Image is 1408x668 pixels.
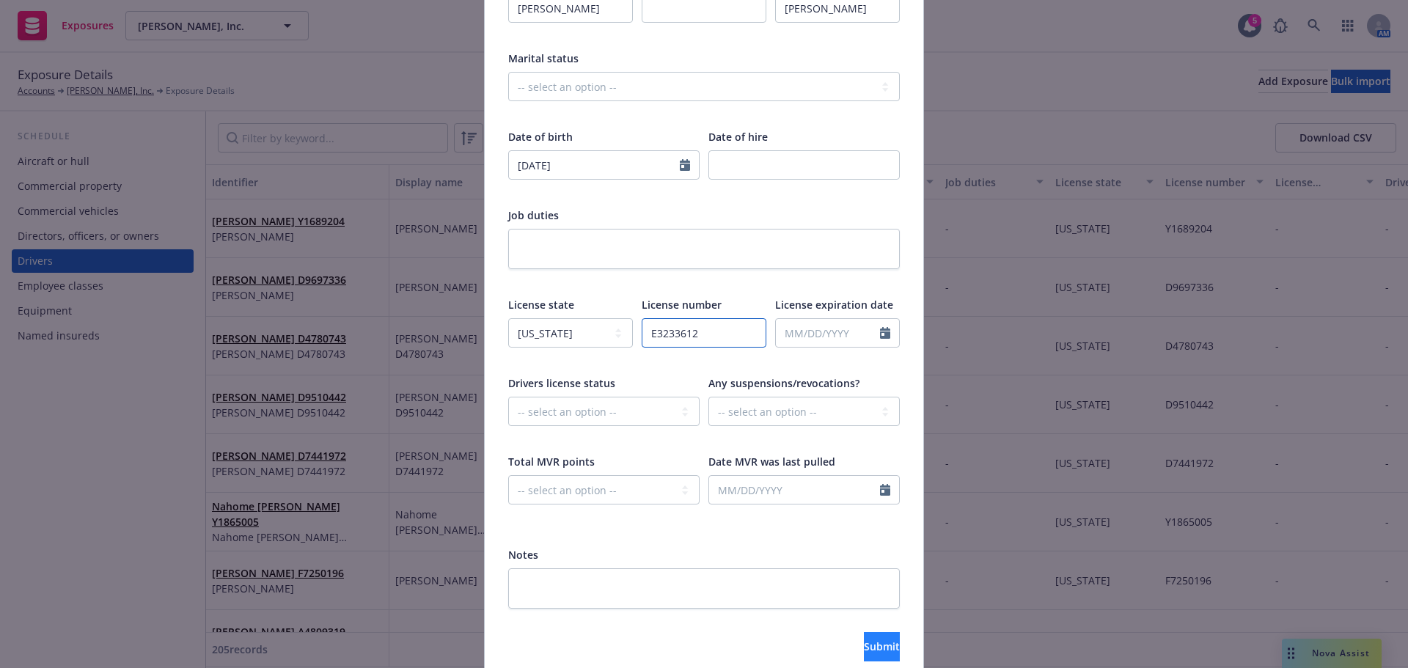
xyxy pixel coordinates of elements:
input: MM/DD/YYYY [776,319,880,347]
span: Submit [864,639,900,653]
input: MM/DD/YYYY [509,151,680,179]
span: Date of birth [508,130,573,144]
svg: Calendar [880,484,890,496]
span: Date of hire [708,130,768,144]
span: License state [508,298,574,312]
span: Date MVR was last pulled [708,455,835,469]
svg: Calendar [680,159,690,171]
span: Any suspensions/revocations? [708,376,859,390]
span: Job duties [508,208,559,222]
span: License expiration date [775,298,893,312]
span: Total MVR points [508,455,595,469]
span: Marital status [508,51,579,65]
span: Drivers license status [508,376,615,390]
button: Submit [864,632,900,661]
input: MM/DD/YYYY [709,476,880,504]
svg: Calendar [880,327,890,339]
span: License number [642,298,722,312]
span: Notes [508,548,538,562]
